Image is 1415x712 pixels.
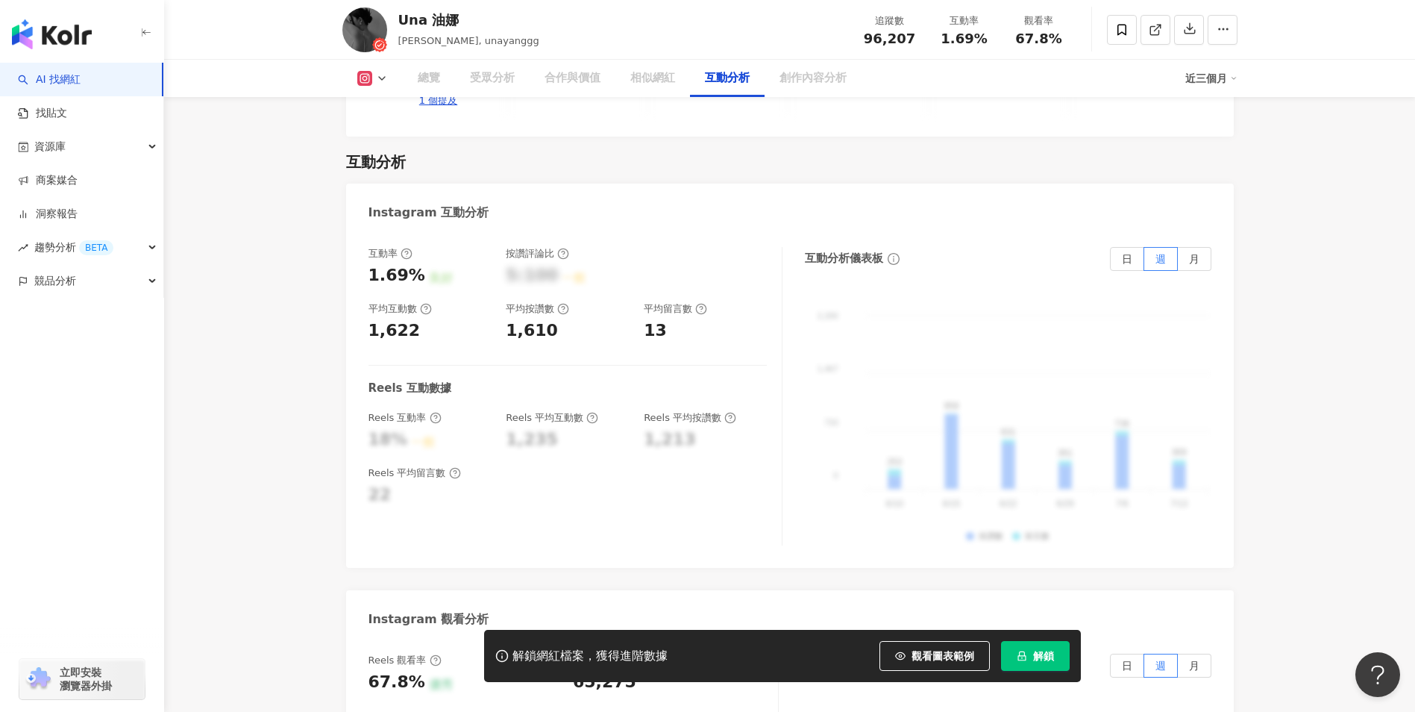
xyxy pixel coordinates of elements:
[368,611,489,628] div: Instagram 觀看分析
[18,72,81,87] a: searchAI 找網紅
[398,10,539,29] div: Una 油娜
[1155,253,1166,265] span: 週
[1017,651,1027,661] span: lock
[506,247,569,260] div: 按讚評論比
[644,411,736,425] div: Reels 平均按讚數
[506,302,569,316] div: 平均按讚數
[342,7,387,52] img: KOL Avatar
[936,13,993,28] div: 互動率
[368,411,442,425] div: Reels 互動率
[1185,66,1237,90] div: 近三個月
[34,231,113,264] span: 趨勢分析
[1033,650,1054,662] span: 解鎖
[368,381,451,396] div: Reels 互動數據
[24,667,53,691] img: chrome extension
[644,302,707,316] div: 平均留言數
[805,251,883,266] div: 互動分析儀表板
[368,247,412,260] div: 互動率
[368,671,425,694] div: 67.8%
[864,31,915,46] span: 96,207
[18,207,78,222] a: 洞察報告
[79,240,113,255] div: BETA
[512,649,668,664] div: 解鎖網紅檔案，獲得進階數據
[368,466,461,480] div: Reels 平均留言數
[879,641,990,671] button: 觀看圖表範例
[368,302,432,316] div: 平均互動數
[506,411,598,425] div: Reels 平均互動數
[1001,641,1070,671] button: 解鎖
[34,130,66,163] span: 資源庫
[941,31,987,46] span: 1.69%
[506,319,558,343] div: 1,610
[573,671,636,694] div: 65,275
[18,173,78,188] a: 商案媒合
[18,243,28,253] span: rise
[12,19,92,49] img: logo
[470,69,515,87] div: 受眾分析
[60,666,112,693] span: 立即安裝 瀏覽器外掛
[862,13,918,28] div: 追蹤數
[1189,253,1199,265] span: 月
[705,69,750,87] div: 互動分析
[912,650,974,662] span: 觀看圖表範例
[368,264,425,287] div: 1.69%
[398,35,539,46] span: [PERSON_NAME], unayanggg
[630,69,675,87] div: 相似網紅
[19,659,145,699] a: chrome extension立即安裝 瀏覽器外掛
[1122,253,1132,265] span: 日
[418,69,440,87] div: 總覽
[18,106,67,121] a: 找貼文
[368,204,489,221] div: Instagram 互動分析
[644,319,667,343] div: 13
[1015,31,1061,46] span: 67.8%
[885,251,902,267] span: info-circle
[34,264,76,298] span: 競品分析
[419,94,457,107] div: 1 個提及
[1011,13,1067,28] div: 觀看率
[545,69,600,87] div: 合作與價值
[368,319,421,343] div: 1,622
[346,152,406,172] div: 互動分析
[779,69,847,87] div: 創作內容分析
